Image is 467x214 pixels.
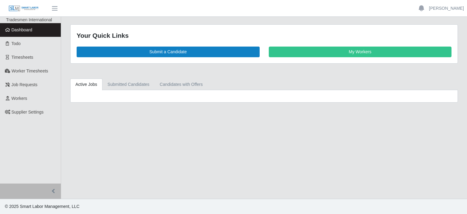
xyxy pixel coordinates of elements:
a: [PERSON_NAME] [429,5,464,12]
a: Submit a Candidate [77,47,260,57]
a: My Workers [269,47,452,57]
span: Worker Timesheets [12,68,48,73]
span: Tradesmen International [6,17,52,22]
span: Timesheets [12,55,33,60]
a: Active Jobs [70,79,102,90]
span: Job Requests [12,82,38,87]
span: Todo [12,41,21,46]
span: © 2025 Smart Labor Management, LLC [5,204,79,209]
img: SLM Logo [9,5,39,12]
span: Supplier Settings [12,110,44,114]
span: Dashboard [12,27,33,32]
span: Workers [12,96,27,101]
a: Candidates with Offers [154,79,208,90]
div: Your Quick Links [77,31,451,40]
a: Submitted Candidates [102,79,155,90]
